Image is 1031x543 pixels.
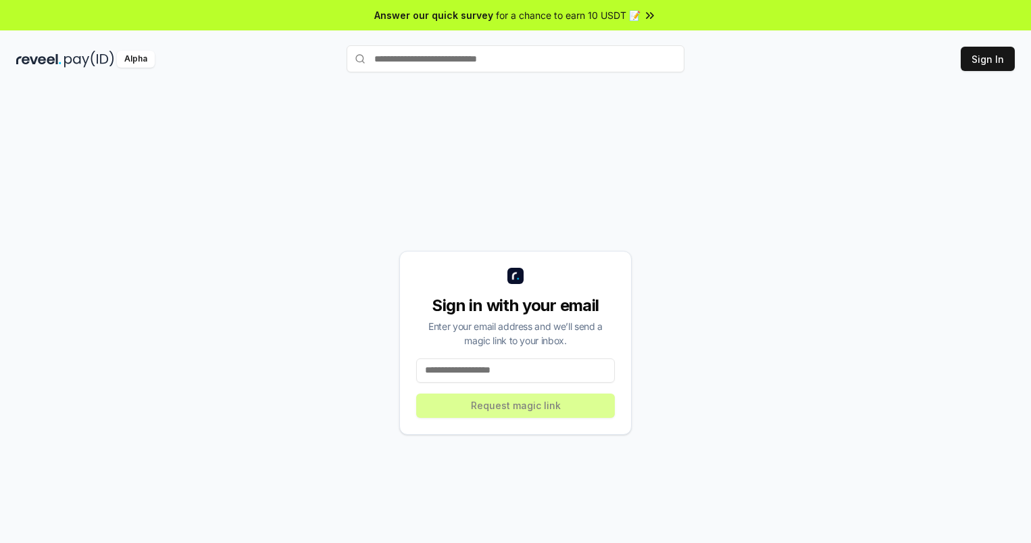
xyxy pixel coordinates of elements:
div: Alpha [117,51,155,68]
div: Sign in with your email [416,295,615,316]
button: Sign In [961,47,1015,71]
img: pay_id [64,51,114,68]
span: Answer our quick survey [374,8,493,22]
img: reveel_dark [16,51,61,68]
div: Enter your email address and we’ll send a magic link to your inbox. [416,319,615,348]
span: for a chance to earn 10 USDT 📝 [496,8,640,22]
img: logo_small [507,268,524,284]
